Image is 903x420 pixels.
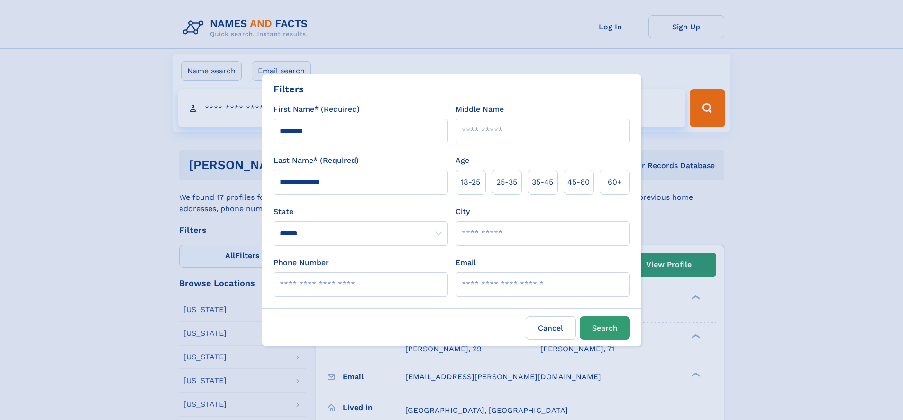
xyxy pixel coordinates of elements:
[580,316,630,340] button: Search
[274,206,448,217] label: State
[532,177,553,188] span: 35‑45
[456,257,476,268] label: Email
[274,155,359,166] label: Last Name* (Required)
[496,177,517,188] span: 25‑35
[567,177,590,188] span: 45‑60
[456,206,470,217] label: City
[274,82,304,96] div: Filters
[456,155,469,166] label: Age
[608,177,622,188] span: 60+
[456,104,504,115] label: Middle Name
[461,177,480,188] span: 18‑25
[274,257,329,268] label: Phone Number
[526,316,576,340] label: Cancel
[274,104,360,115] label: First Name* (Required)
